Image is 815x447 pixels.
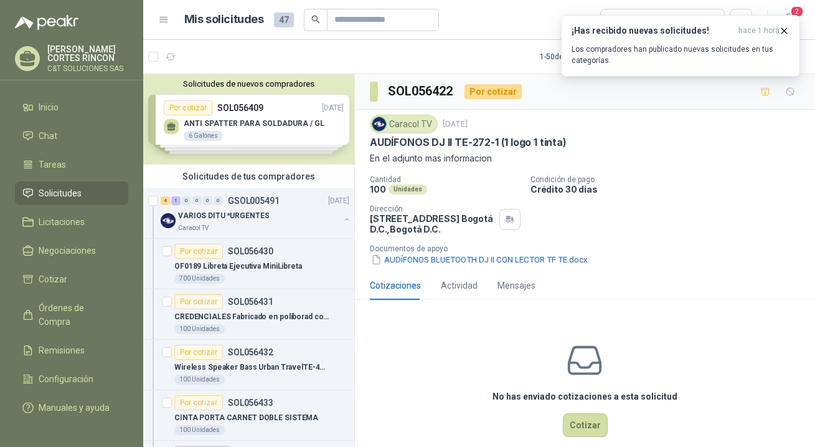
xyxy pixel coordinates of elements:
[143,289,354,340] a: Por cotizarSOL056431CREDENCIALES Fabricado en poliborad con impresión digital a full color100 Uni...
[370,253,589,266] button: AUDÍFONOS BLUETOOTH DJ II CON LECTOR TF TE.docx
[370,213,494,234] p: [STREET_ADDRESS] Bogotá D.C. , Bogotá D.C.
[174,362,329,373] p: Wireless Speaker Bass Urban TravelTE-452Speaker
[39,129,57,143] span: Chat
[174,375,225,385] div: 100 Unidades
[39,372,93,386] span: Configuración
[39,301,116,329] span: Órdenes de Compra
[497,279,535,292] div: Mensajes
[492,390,677,403] h3: No has enviado cotizaciones a esta solicitud
[39,100,59,114] span: Inicio
[143,165,354,188] div: Solicitudes de tus compradores
[228,297,273,306] p: SOL056431
[441,279,478,292] div: Actividad
[171,196,181,205] div: 1
[370,115,438,133] div: Caracol TV
[530,175,810,184] p: Condición de pago
[161,193,352,233] a: 4 1 0 0 0 0 GSOL005491[DATE] Company LogoVARIOS DITU *URGENTESCaracol TV
[15,124,128,148] a: Chat
[311,15,320,24] span: search
[39,244,96,257] span: Negociaciones
[563,413,608,437] button: Cotizar
[370,136,567,149] p: AUDÍFONOS DJ II TE-272-1 (1 logo 1 tinta)
[161,213,176,228] img: Company Logo
[214,196,223,205] div: 0
[174,274,225,284] div: 700 Unidades
[443,118,468,130] p: [DATE]
[370,244,810,253] p: Documentos de apoyo
[39,401,110,415] span: Manuales y ayuda
[174,345,223,360] div: Por cotizar
[184,11,264,29] h1: Mis solicitudes
[540,47,616,67] div: 1 - 50 de 194
[370,279,421,292] div: Cotizaciones
[39,158,66,171] span: Tareas
[15,153,128,176] a: Tareas
[15,296,128,334] a: Órdenes de Compra
[143,390,354,441] a: Por cotizarSOL056433CINTA PORTA CARNET DOBLE SISTEMA100 Unidades
[203,196,212,205] div: 0
[738,26,780,36] span: hace 1 hora
[15,396,128,420] a: Manuales y ayuda
[174,324,225,334] div: 100 Unidades
[192,196,202,205] div: 0
[389,185,427,195] div: Unidades
[370,151,800,165] p: En el adjunto mas informacion
[47,65,128,72] p: C&T SOLUCIONES SAS
[15,267,128,291] a: Cotizar
[178,223,209,233] p: Caracol TV
[388,82,455,101] h3: SOL056422
[174,244,223,259] div: Por cotizar
[228,398,273,407] p: SOL056433
[182,196,191,205] div: 0
[228,348,273,357] p: SOL056432
[372,117,386,131] img: Company Logo
[370,204,494,213] p: Dirección
[174,294,223,309] div: Por cotizar
[143,340,354,390] a: Por cotizarSOL056432Wireless Speaker Bass Urban TravelTE-452Speaker100 Unidades
[228,196,280,205] p: GSOL005491
[161,196,170,205] div: 4
[370,175,521,184] p: Cantidad
[561,15,800,77] button: ¡Has recibido nuevas solicitudes!hace 1 hora Los compradores han publicado nuevas solicitudes en ...
[143,239,354,289] a: Por cotizarSOL056430OF0189 Libreta Ejecutiva MiniLibreta700 Unidades
[39,272,67,286] span: Cotizar
[530,184,810,195] p: Crédito 30 días
[328,195,349,207] p: [DATE]
[148,79,349,89] button: Solicitudes de nuevos compradores
[15,210,128,234] a: Licitaciones
[174,425,225,435] div: 100 Unidades
[464,84,522,99] div: Por cotizar
[15,95,128,119] a: Inicio
[174,395,223,410] div: Por cotizar
[178,210,269,222] p: VARIOS DITU *URGENTES
[228,247,273,256] p: SOL056430
[778,9,800,31] button: 2
[15,15,78,30] img: Logo peakr
[174,261,302,272] p: OF0189 Libreta Ejecutiva MiniLibreta
[39,215,85,229] span: Licitaciones
[174,311,329,323] p: CREDENCIALES Fabricado en poliborad con impresión digital a full color
[174,412,318,424] p: CINTA PORTA CARNET DOBLE SISTEMA
[274,12,294,27] span: 47
[15,367,128,391] a: Configuración
[608,13,634,27] div: Todas
[790,6,804,17] span: 2
[47,45,128,62] p: [PERSON_NAME] CORTES RINCON
[39,186,82,200] span: Solicitudes
[15,339,128,362] a: Remisiones
[15,239,128,262] a: Negociaciones
[572,26,733,36] h3: ¡Has recibido nuevas solicitudes!
[39,344,85,357] span: Remisiones
[572,44,789,66] p: Los compradores han publicado nuevas solicitudes en tus categorías.
[143,74,354,165] div: Solicitudes de nuevos compradoresPor cotizarSOL056409[DATE] ANTI SPATTER PARA SOLDADURA / GL6 Gal...
[15,181,128,205] a: Solicitudes
[370,184,386,195] p: 100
